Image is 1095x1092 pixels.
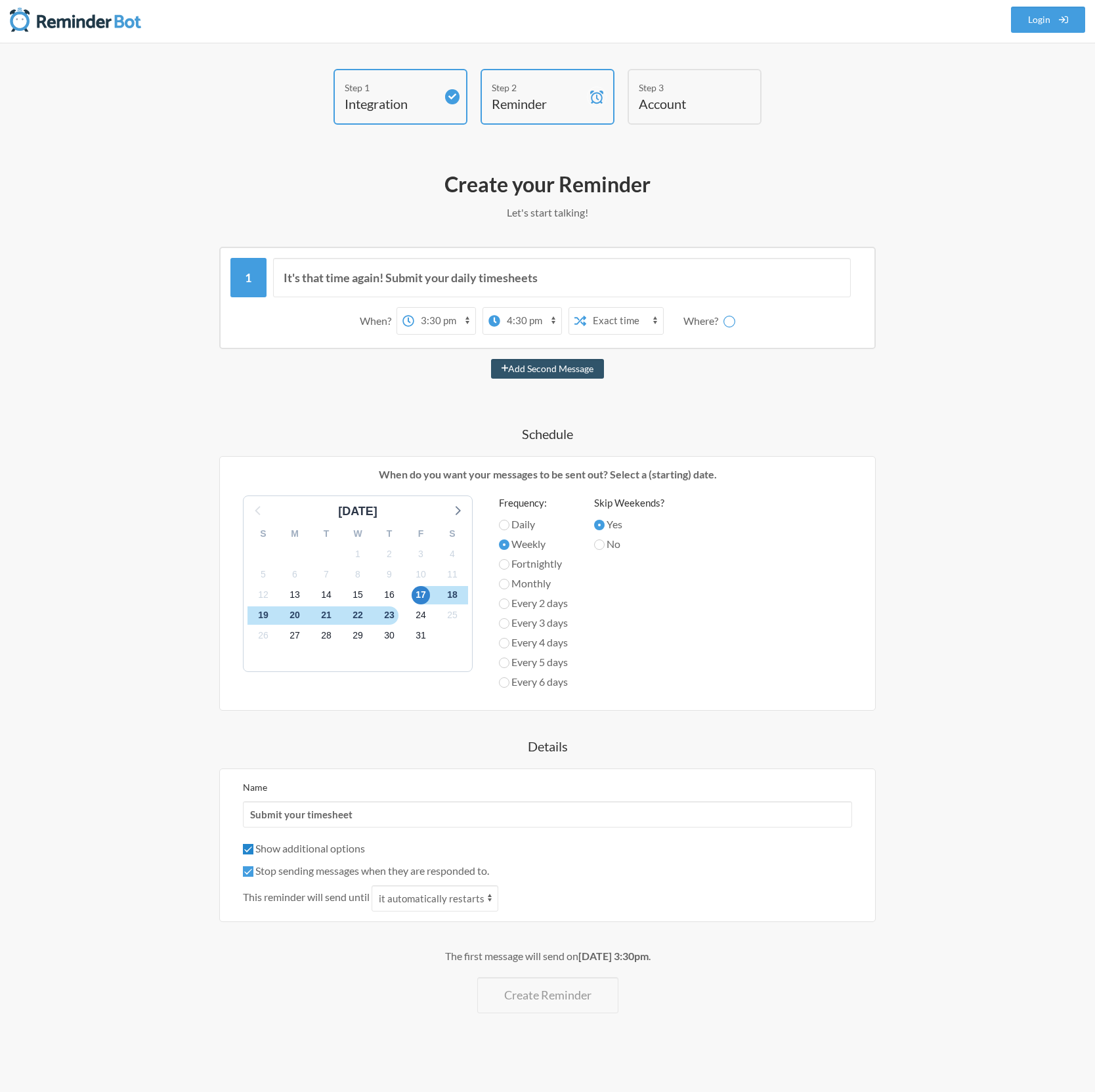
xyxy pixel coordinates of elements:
div: M [279,524,311,544]
a: Login [1011,7,1086,33]
p: When do you want your messages to be sent out? Select a (starting) date. [230,467,865,482]
div: Where? [683,307,723,335]
input: Every 4 days [499,638,509,648]
span: This reminder will send until [243,889,370,905]
input: Fortnightly [499,559,509,570]
input: Weekly [499,539,509,550]
div: S [437,524,468,544]
label: Daily [499,516,568,532]
label: Every 2 days [499,595,568,611]
span: Thursday, November 6, 2025 [286,565,304,583]
div: W [342,524,374,544]
p: Let's start talking! [167,205,928,220]
span: Sunday, November 2, 2025 [380,545,398,563]
span: Tuesday, November 18, 2025 [443,586,462,604]
input: Stop sending messages when they are responded to. [243,866,253,877]
div: Step 2 [492,81,584,94]
label: Fortnightly [499,556,568,572]
span: Sunday, November 23, 2025 [380,606,398,625]
label: Name [243,782,267,793]
input: We suggest a 2 to 4 word name [243,801,852,828]
div: When? [360,307,397,335]
h4: Details [167,737,928,755]
label: Monthly [499,576,568,591]
label: Frequency: [499,495,568,511]
div: T [374,524,405,544]
h4: Account [639,94,731,113]
input: Every 2 days [499,598,509,609]
div: T [311,524,342,544]
span: Monday, November 24, 2025 [412,606,430,625]
strong: [DATE] 3:30pm [578,950,649,962]
input: Daily [499,520,509,530]
input: Every 3 days [499,618,509,629]
span: Monday, November 10, 2025 [412,565,430,583]
label: Skip Weekends? [594,495,664,511]
span: Tuesday, November 25, 2025 [443,606,462,625]
span: Saturday, November 1, 2025 [349,545,367,563]
span: Thursday, November 13, 2025 [286,586,304,604]
span: Wednesday, November 12, 2025 [254,586,272,604]
input: Every 6 days [499,677,509,688]
input: Monthly [499,579,509,589]
h4: Reminder [492,94,584,113]
button: Add Second Message [491,359,605,379]
div: S [247,524,279,544]
span: Friday, November 7, 2025 [317,565,335,583]
div: The first message will send on . [167,948,928,964]
label: Every 5 days [499,654,568,670]
div: Step 3 [639,81,731,94]
h2: Create your Reminder [167,171,928,198]
input: Yes [594,520,605,530]
span: Monday, November 3, 2025 [412,545,430,563]
label: Yes [594,516,664,532]
span: Saturday, November 22, 2025 [349,606,367,625]
span: Monday, December 1, 2025 [412,627,430,645]
input: Every 5 days [499,658,509,668]
label: Show additional options [243,842,365,854]
div: Step 1 [345,81,437,94]
span: Sunday, November 30, 2025 [380,627,398,645]
span: Saturday, November 8, 2025 [349,565,367,583]
span: Monday, November 17, 2025 [412,586,430,604]
input: No [594,539,605,550]
span: Friday, November 28, 2025 [317,627,335,645]
span: Sunday, November 16, 2025 [380,586,398,604]
label: Weekly [499,536,568,552]
span: Wednesday, November 5, 2025 [254,565,272,583]
div: [DATE] [333,503,383,520]
span: Wednesday, November 26, 2025 [254,627,272,645]
label: Every 6 days [499,674,568,690]
label: Every 3 days [499,615,568,631]
span: Saturday, November 29, 2025 [349,627,367,645]
label: Stop sending messages when they are responded to. [243,864,489,877]
span: Thursday, November 20, 2025 [286,606,304,625]
input: Message [273,258,851,297]
span: Thursday, November 27, 2025 [286,627,304,645]
img: Reminder Bot [10,7,141,33]
label: No [594,536,664,552]
label: Every 4 days [499,635,568,650]
div: F [405,524,437,544]
h4: Integration [345,94,437,113]
span: Tuesday, November 4, 2025 [443,545,462,563]
span: Wednesday, November 19, 2025 [254,606,272,625]
span: Friday, November 21, 2025 [317,606,335,625]
h4: Schedule [167,425,928,443]
span: Sunday, November 9, 2025 [380,565,398,583]
button: Create Reminder [477,977,618,1013]
span: Tuesday, November 11, 2025 [443,565,462,583]
span: Friday, November 14, 2025 [317,586,335,604]
span: Saturday, November 15, 2025 [349,586,367,604]
input: Show additional options [243,844,253,854]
